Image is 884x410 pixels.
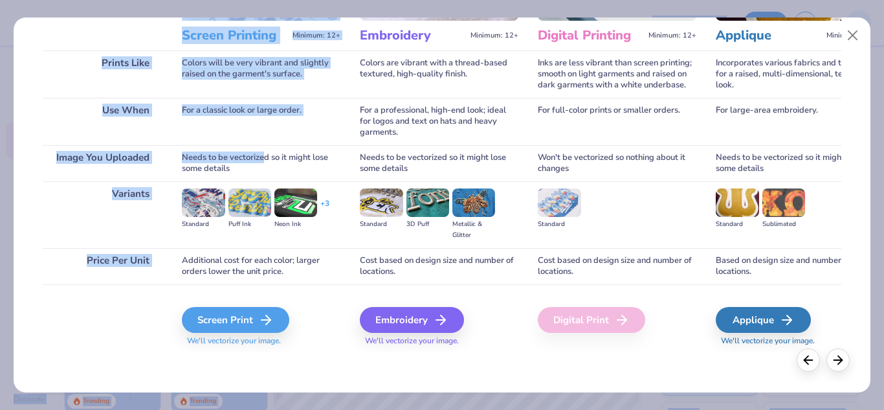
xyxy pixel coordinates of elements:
div: For large-area embroidery. [716,98,874,145]
div: Incorporates various fabrics and threads for a raised, multi-dimensional, textured look. [716,51,874,98]
span: We'll vectorize your image. [360,336,518,347]
div: Embroidery [360,307,464,333]
div: Cost based on design size and number of locations. [538,248,696,284]
div: Price Per Unit [43,248,162,284]
div: Based on design size and number of locations. [716,248,874,284]
div: Needs to be vectorized so it might lose some details [360,145,518,181]
div: Screen Print [182,307,289,333]
span: Minimum: 12+ [648,31,696,40]
img: Standard [182,188,225,217]
div: Standard [538,219,580,230]
img: Metallic & Glitter [452,188,495,217]
div: For full-color prints or smaller orders. [538,98,696,145]
img: Standard [360,188,403,217]
img: Puff Ink [228,188,271,217]
div: Applique [716,307,811,333]
h3: Digital Printing [538,27,643,44]
div: Use When [43,98,162,145]
div: Colors are vibrant with a thread-based textured, high-quality finish. [360,51,518,98]
button: Close [840,23,865,48]
div: For a classic look or large order. [182,98,340,145]
div: Colors will be very vibrant and slightly raised on the garment's surface. [182,51,340,98]
div: For a professional, high-end look; ideal for logos and text on hats and heavy garments. [360,98,518,145]
div: Image You Uploaded [43,145,162,181]
div: Sublimated [762,219,805,230]
img: Standard [716,188,758,217]
div: Variants [43,181,162,248]
span: Minimum: 12+ [470,31,518,40]
span: Minimum: 12+ [826,31,874,40]
div: Metallic & Glitter [452,219,495,241]
span: We'll vectorize your image. [716,336,874,347]
div: Puff Ink [228,219,271,230]
div: + 3 [320,198,329,220]
div: Digital Print [538,307,645,333]
span: We'll vectorize your image. [182,336,340,347]
span: Minimum: 12+ [293,31,340,40]
h3: Screen Printing [182,27,287,44]
div: Standard [182,219,225,230]
h3: Applique [716,27,821,44]
div: Needs to be vectorized so it might lose some details [716,145,874,181]
div: Neon Ink [274,219,317,230]
div: Cost based on design size and number of locations. [360,248,518,284]
div: 3D Puff [406,219,449,230]
div: Prints Like [43,51,162,98]
div: Needs to be vectorized so it might lose some details [182,145,340,181]
div: Won't be vectorized so nothing about it changes [538,145,696,181]
div: Standard [360,219,403,230]
div: Inks are less vibrant than screen printing; smooth on light garments and raised on dark garments ... [538,51,696,98]
img: Neon Ink [274,188,317,217]
div: Standard [716,219,758,230]
img: Sublimated [762,188,805,217]
h3: Embroidery [360,27,465,44]
img: Standard [538,188,580,217]
div: Additional cost for each color; larger orders lower the unit price. [182,248,340,284]
img: 3D Puff [406,188,449,217]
